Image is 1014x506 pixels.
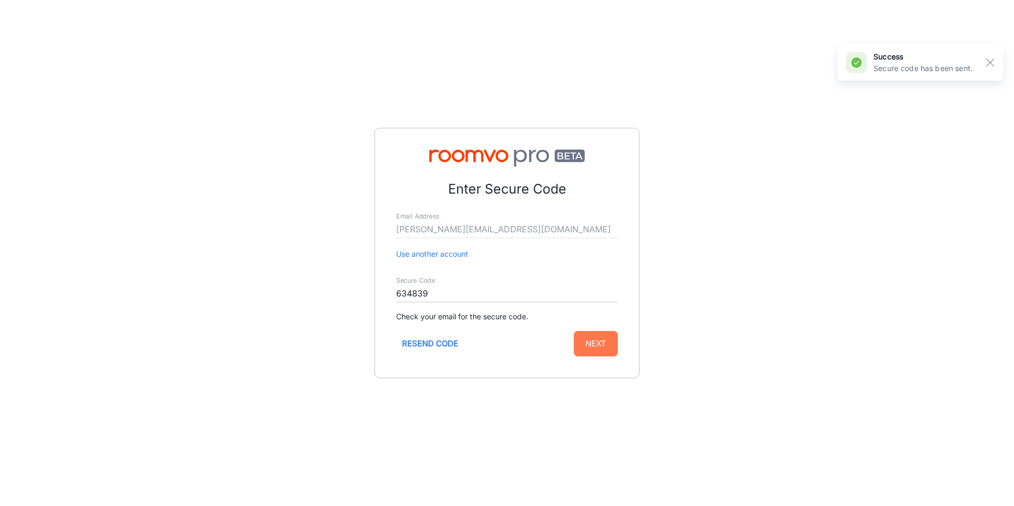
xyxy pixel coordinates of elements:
[396,311,618,322] p: Check your email for the secure code.
[873,51,973,63] h6: success
[396,248,468,260] button: Use another account
[396,212,439,221] label: Email Address
[396,150,618,167] img: Roomvo PRO Beta
[873,63,973,74] p: Secure code has been sent.
[574,331,618,356] button: Next
[396,331,464,356] button: Resend code
[396,276,435,285] label: Secure Code
[396,179,618,199] p: Enter Secure Code
[396,221,618,238] input: myname@example.com
[396,285,618,302] input: Enter secure code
